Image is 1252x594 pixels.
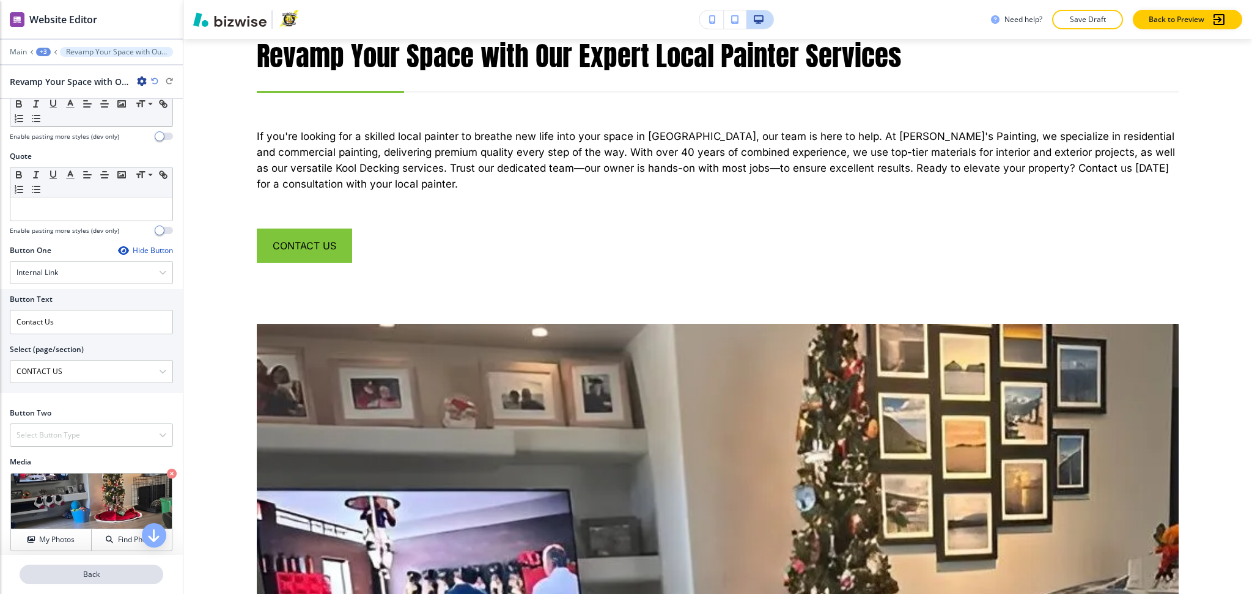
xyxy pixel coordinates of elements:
h4: My Photos [39,534,75,545]
h4: Enable pasting more styles (dev only) [10,226,119,235]
button: Hide Button [118,246,173,255]
h2: Website Editor [29,12,97,27]
p: Revamp Your Space with Our Expert Local Painter Services [257,40,1179,72]
span: Contact Us [273,238,336,253]
h2: Media [10,457,173,468]
img: editor icon [10,12,24,27]
p: Revamp Your Space with Our Expert Local Painter Services [66,48,167,56]
img: Your Logo [278,10,301,29]
button: Back to Preview [1133,10,1242,29]
button: Back [20,565,163,584]
p: Save Draft [1068,14,1107,25]
h2: Quote [10,151,32,162]
button: Find Photos [92,529,172,551]
button: +3 [36,48,51,56]
p: Back to Preview [1149,14,1204,25]
button: Revamp Your Space with Our Expert Local Painter Services [60,47,173,57]
h2: Revamp Your Space with Our Expert Local Painter Services [10,75,132,88]
h3: Need help? [1004,14,1042,25]
h4: Enable pasting more styles (dev only) [10,132,119,141]
button: Main [10,48,27,56]
h4: Find Photos [118,534,157,545]
button: Save Draft [1052,10,1123,29]
p: If you're looking for a skilled local painter to breathe new life into your space in [GEOGRAPHIC_... [257,128,1179,192]
div: My PhotosFind Photos [10,472,173,552]
h2: Button Text [10,294,53,305]
h2: Button One [10,245,51,256]
h4: Select Button Type [17,430,80,441]
img: Bizwise Logo [193,12,267,27]
button: Contact Us [257,229,352,263]
button: My Photos [11,529,92,551]
h2: Select (page/section) [10,344,84,355]
input: Manual Input [10,361,159,382]
h2: Button Two [10,408,51,419]
p: Back [21,569,162,580]
h4: Internal Link [17,267,58,278]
